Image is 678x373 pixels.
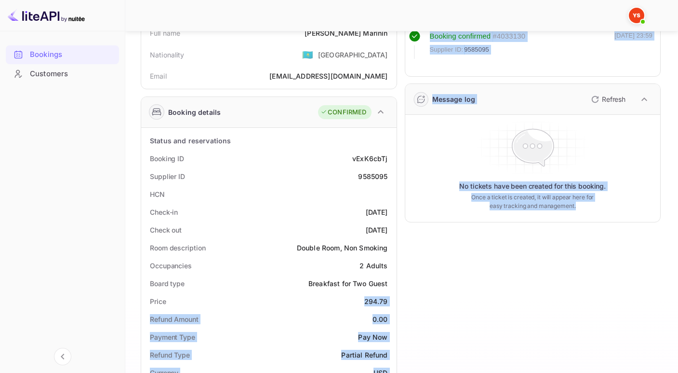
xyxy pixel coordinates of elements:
[465,193,600,210] p: Once a ticket is created, it will appear here for easy tracking and management.
[6,45,119,64] div: Bookings
[150,189,165,199] div: HCN
[432,94,476,104] div: Message log
[366,225,388,235] div: [DATE]
[492,31,525,42] div: # 4033130
[459,181,606,191] p: No tickets have been created for this booking.
[150,153,184,164] div: Booking ID
[366,207,388,217] div: [DATE]
[372,314,388,324] div: 0.00
[6,45,119,63] a: Bookings
[150,261,192,271] div: Occupancies
[30,49,114,60] div: Bookings
[308,278,387,289] div: Breakfast for Two Guest
[305,28,387,38] div: [PERSON_NAME] Marinin
[585,92,629,107] button: Refresh
[8,8,85,23] img: LiteAPI logo
[6,65,119,83] div: Customers
[430,31,491,42] div: Booking confirmed
[150,50,185,60] div: Nationality
[430,45,464,55] span: Supplier ID:
[358,171,387,181] div: 9585095
[269,71,387,81] div: [EMAIL_ADDRESS][DOMAIN_NAME]
[150,243,205,253] div: Room description
[302,46,313,63] span: United States
[150,28,180,38] div: Full name
[150,171,185,181] div: Supplier ID
[150,136,231,146] div: Status and reservations
[341,350,387,360] div: Partial Refund
[150,71,167,81] div: Email
[320,108,366,117] div: CONFIRMED
[318,50,388,60] div: [GEOGRAPHIC_DATA]
[297,243,388,253] div: Double Room, Non Smoking
[150,350,190,360] div: Refund Type
[614,31,652,59] div: [DATE] 23:59
[168,107,221,117] div: Booking details
[150,225,182,235] div: Check out
[358,332,387,342] div: Pay Now
[54,348,71,365] button: Collapse navigation
[364,296,388,306] div: 294.79
[150,314,199,324] div: Refund Amount
[150,296,166,306] div: Price
[464,45,489,55] span: 9585095
[150,207,178,217] div: Check-in
[30,69,114,80] div: Customers
[150,332,195,342] div: Payment Type
[359,261,387,271] div: 2 Adults
[6,65,119,83] a: Customers
[629,8,644,23] img: Yandex Support
[602,94,625,104] p: Refresh
[352,153,387,164] div: vExK6cbTj
[150,278,185,289] div: Board type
